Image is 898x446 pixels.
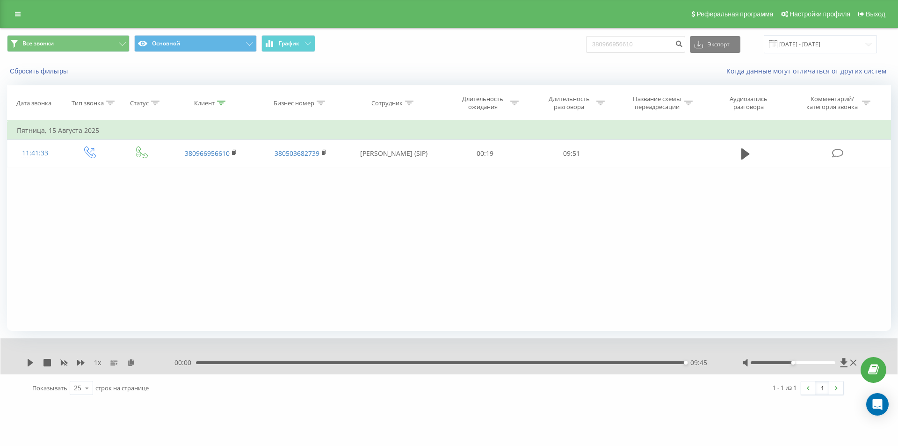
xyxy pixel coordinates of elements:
div: Дата звонка [16,99,51,107]
span: График [279,40,299,47]
span: Показывать [32,384,67,392]
td: Пятница, 15 Августа 2025 [7,121,891,140]
a: 1 [815,381,829,395]
a: 380966956610 [185,149,230,158]
td: 00:19 [442,140,528,167]
div: Open Intercom Messenger [866,393,889,416]
div: Статус [130,99,149,107]
button: Основной [134,35,257,52]
div: Аудиозапись разговора [718,95,779,111]
div: Сотрудник [371,99,403,107]
button: Все звонки [7,35,130,52]
span: Настройки профиля [789,10,850,18]
div: Тип звонка [72,99,104,107]
span: 00:00 [174,358,196,367]
button: Сбросить фильтры [7,67,72,75]
div: Accessibility label [684,361,688,365]
div: 25 [74,383,81,393]
button: Экспорт [690,36,740,53]
div: Клиент [194,99,215,107]
input: Поиск по номеру [586,36,685,53]
div: 1 - 1 из 1 [773,383,797,392]
span: 1 x [94,358,101,367]
div: Длительность разговора [544,95,594,111]
span: 09:45 [690,358,707,367]
span: Все звонки [22,40,54,47]
div: Accessibility label [791,361,795,365]
td: [PERSON_NAME] (SIP) [345,140,442,167]
span: строк на странице [95,384,149,392]
div: Бизнес номер [274,99,314,107]
span: Выход [866,10,885,18]
div: Название схемы переадресации [632,95,682,111]
td: 09:51 [528,140,614,167]
a: Когда данные могут отличаться от других систем [726,66,891,75]
span: Реферальная программа [696,10,773,18]
div: Длительность ожидания [458,95,508,111]
div: Комментарий/категория звонка [805,95,860,111]
div: 11:41:33 [17,144,53,162]
a: 380503682739 [275,149,319,158]
button: График [261,35,315,52]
